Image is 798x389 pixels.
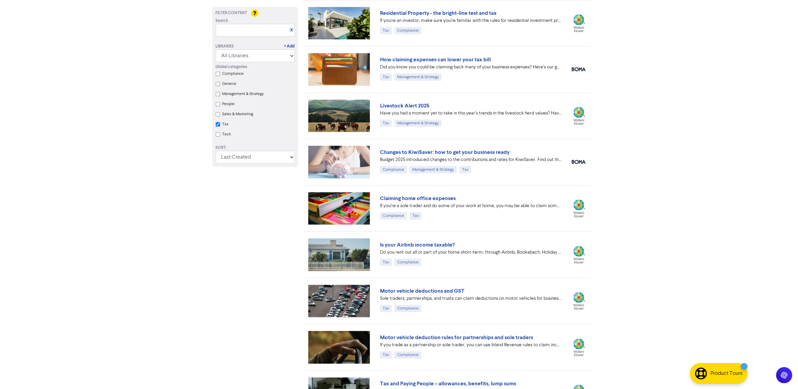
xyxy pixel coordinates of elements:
div: Tax [459,166,471,173]
img: wolters_kluwer [572,246,586,264]
img: boma [572,160,586,164]
img: boma [572,67,586,71]
div: Did you know you could be claiming back many of your business expenses? Here’s our guide to claim... [380,64,562,71]
a: X [290,28,293,33]
a: Motor vehicle deductions and GST [380,288,464,294]
a: Residential Property - the bright-line test and tax [380,10,497,17]
a: Claiming home office expenses [380,195,456,202]
div: Compliance [394,305,421,312]
div: Tax [380,305,392,312]
div: If you’re a sole trader and do some of your work at home, you may be able to claim some of your h... [380,202,562,209]
div: Compliance [394,351,421,359]
div: Compliance [380,212,407,220]
label: Sales & Marketing [222,111,253,117]
img: wolters_kluwer [572,107,586,125]
div: Sole traders, partnerships, and trusts can claim deductions on motor vehicles for business costs ... [380,295,562,302]
div: Tax [380,27,392,34]
a: Tax and Paying People – allowances, benefits, lump sums [380,380,516,387]
div: Management & Strategy [394,120,442,127]
div: Do you rent out all or part of your home short-term, through Airbnb, Bookabach, Holiday Homes or ... [380,249,562,256]
div: Have you had a moment yet to take in this year’s trends in the livestock herd values? Have you th... [380,110,562,117]
img: wolters_kluwer [572,338,586,356]
label: Management & Strategy [222,91,264,97]
a: Is your Airbnb income taxable? [380,241,455,248]
div: Tax [380,73,392,81]
div: Libraries [216,43,234,50]
div: If you trade as a partnership or sole trader, you can use Inland Revenue rules to claim income ta... [380,342,562,349]
div: Tax [380,259,392,266]
div: Compliance [394,259,421,266]
div: Tax [380,351,392,359]
img: wolters_kluwer [572,292,586,310]
div: Tax [410,212,421,220]
div: Management & Strategy [394,73,442,81]
a: Motor vehicle deduction rules for partnerships and sole traders [380,334,533,341]
iframe: Chat Widget [764,357,798,389]
label: People [222,101,235,107]
label: Tech [222,131,231,137]
img: wolters_kluwer [572,199,586,217]
img: wolters_kluwer [572,14,586,32]
label: Compliance [222,71,244,77]
a: Livestock Alert 2025 [380,102,429,109]
label: Tax [222,121,229,127]
div: If you're an investor, make sure you're familiar with the rules for residential investment proper... [380,17,562,24]
a: Changes to KiwiSaver: how to get your business ready [380,149,510,156]
a: How claiming expenses can lower your tax bill [380,56,491,63]
div: Management & Strategy [410,166,457,173]
div: Budget 2025 introduced changes to the contributions and rates for KiwiSaver. Find out the impact ... [380,156,562,163]
a: + Add [284,43,295,50]
span: Search [216,18,229,24]
div: Compliance [394,27,421,34]
div: Sort [216,145,295,151]
div: Global categories [216,64,295,70]
div: Compliance [380,166,407,173]
div: Tax [380,120,392,127]
label: General [222,81,237,87]
div: Filter Content [216,10,295,16]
